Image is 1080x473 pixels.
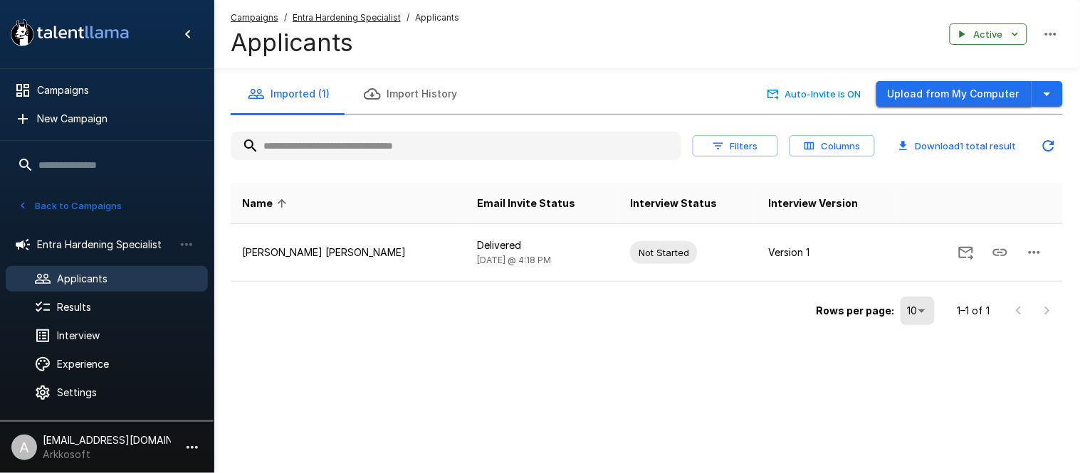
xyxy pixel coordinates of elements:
[958,304,990,318] p: 1–1 of 1
[983,245,1017,257] span: Copy Interview Link
[478,238,608,253] p: Delivered
[284,11,287,25] span: /
[242,245,455,260] p: [PERSON_NAME] [PERSON_NAME]
[886,135,1029,157] button: Download1 total result
[407,11,409,25] span: /
[630,246,698,260] span: Not Started
[769,195,859,212] span: Interview Version
[231,28,459,58] h4: Applicants
[693,135,778,157] button: Filters
[478,195,576,212] span: Email Invite Status
[790,135,875,157] button: Columns
[478,255,552,265] span: [DATE] @ 4:18 PM
[415,11,459,25] span: Applicants
[949,245,983,257] span: Send Invitation
[1034,132,1063,160] button: Updated Today - 7:55 PM
[765,83,865,105] button: Auto-Invite is ON
[347,74,474,114] button: Import History
[231,74,347,114] button: Imported (1)
[817,304,895,318] p: Rows per page:
[242,195,291,212] span: Name
[950,23,1027,46] button: Active
[231,12,278,23] u: Campaigns
[293,12,401,23] u: Entra Hardening Specialist
[630,195,717,212] span: Interview Status
[876,81,1032,107] button: Upload from My Computer
[901,297,935,325] div: 10
[769,245,888,260] p: Version 1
